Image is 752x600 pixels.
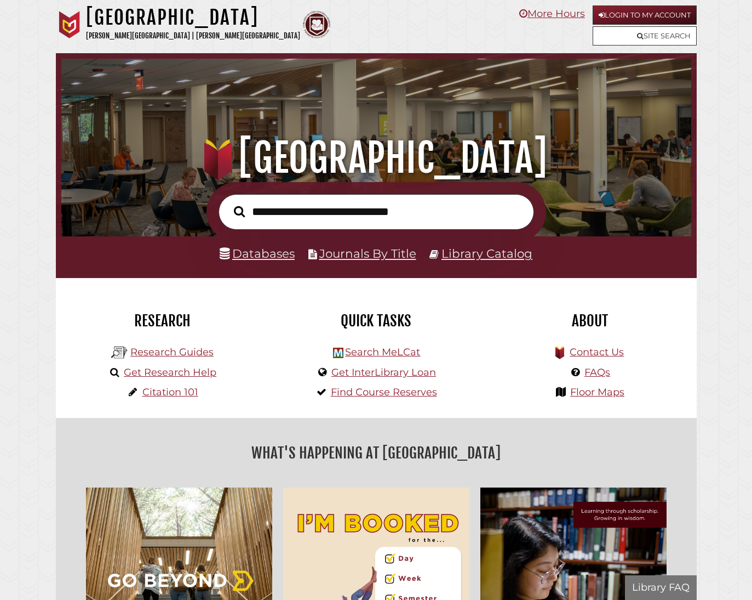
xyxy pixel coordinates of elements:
[570,346,624,358] a: Contact Us
[124,366,216,378] a: Get Research Help
[331,386,437,398] a: Find Course Reserves
[64,440,688,466] h2: What's Happening at [GEOGRAPHIC_DATA]
[86,30,300,42] p: [PERSON_NAME][GEOGRAPHIC_DATA] | [PERSON_NAME][GEOGRAPHIC_DATA]
[142,386,198,398] a: Citation 101
[130,346,214,358] a: Research Guides
[570,386,624,398] a: Floor Maps
[220,246,295,261] a: Databases
[331,366,436,378] a: Get InterLibrary Loan
[333,348,343,358] img: Hekman Library Logo
[584,366,610,378] a: FAQs
[234,206,245,218] i: Search
[86,5,300,30] h1: [GEOGRAPHIC_DATA]
[441,246,532,261] a: Library Catalog
[278,312,475,330] h2: Quick Tasks
[303,11,330,38] img: Calvin Theological Seminary
[64,312,261,330] h2: Research
[56,11,83,38] img: Calvin University
[228,203,250,220] button: Search
[519,8,585,20] a: More Hours
[345,346,420,358] a: Search MeLCat
[319,246,416,261] a: Journals By Title
[491,312,688,330] h2: About
[593,26,697,46] a: Site Search
[72,134,680,182] h1: [GEOGRAPHIC_DATA]
[593,5,697,25] a: Login to My Account
[111,344,128,361] img: Hekman Library Logo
